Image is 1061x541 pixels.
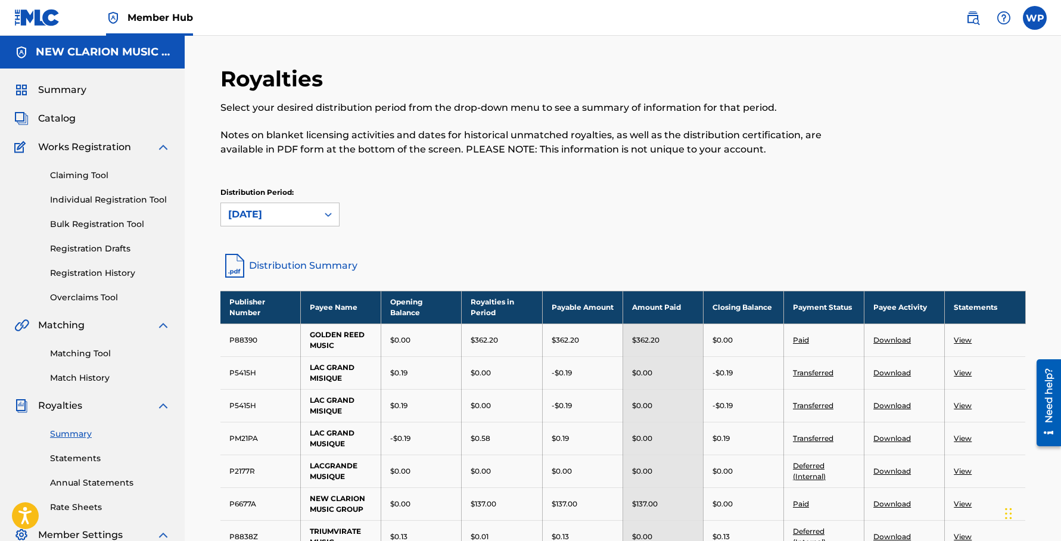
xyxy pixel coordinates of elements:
a: Download [873,335,911,344]
p: $0.00 [390,466,410,477]
p: $0.19 [390,400,407,411]
img: MLC Logo [14,9,60,26]
span: Royalties [38,399,82,413]
a: View [954,499,972,508]
div: Help [992,6,1016,30]
p: $0.00 [632,400,652,411]
td: NEW CLARION MUSIC GROUP [301,487,381,520]
span: Works Registration [38,140,131,154]
iframe: Chat Widget [1001,484,1061,541]
a: Rate Sheets [50,501,170,514]
a: View [954,434,972,443]
th: Opening Balance [381,291,462,324]
a: Paid [793,335,809,344]
p: $0.00 [712,499,733,509]
td: PM21PA [220,422,301,455]
img: help [997,11,1011,25]
a: CatalogCatalog [14,111,76,126]
a: Public Search [961,6,985,30]
p: $0.00 [632,368,652,378]
a: Download [873,499,911,508]
p: $137.00 [471,499,496,509]
span: Summary [38,83,86,97]
div: [DATE] [228,207,310,222]
p: $0.00 [712,466,733,477]
p: -$0.19 [552,368,572,378]
a: SummarySummary [14,83,86,97]
a: Match History [50,372,170,384]
p: $137.00 [632,499,658,509]
p: -$0.19 [712,400,733,411]
a: Download [873,467,911,475]
a: View [954,532,972,541]
th: Payee Name [301,291,381,324]
a: Overclaims Tool [50,291,170,304]
div: User Menu [1023,6,1047,30]
td: P88390 [220,324,301,356]
img: Summary [14,83,29,97]
a: View [954,368,972,377]
img: distribution-summary-pdf [220,251,249,280]
a: Matching Tool [50,347,170,360]
p: Select your desired distribution period from the drop-down menu to see a summary of information f... [220,101,841,115]
a: Statements [50,452,170,465]
h5: NEW CLARION MUSIC GROUP [36,45,170,59]
p: $0.58 [471,433,490,444]
p: Distribution Period: [220,187,340,198]
a: Summary [50,428,170,440]
p: $362.20 [471,335,498,346]
a: Transferred [793,368,833,377]
a: Bulk Registration Tool [50,218,170,231]
a: Deferred (Internal) [793,461,826,481]
th: Statements [945,291,1025,324]
p: $0.00 [390,335,410,346]
td: LAC GRAND MUSIQUE [301,422,381,455]
td: LAC GRAND MISIQUE [301,356,381,389]
a: Transferred [793,434,833,443]
img: expand [156,140,170,154]
a: Annual Statements [50,477,170,489]
th: Publisher Number [220,291,301,324]
p: $0.00 [471,400,491,411]
a: View [954,467,972,475]
img: Works Registration [14,140,30,154]
p: $137.00 [552,499,577,509]
p: $0.00 [632,433,652,444]
img: search [966,11,980,25]
img: Royalties [14,399,29,413]
img: Catalog [14,111,29,126]
th: Payment Status [783,291,864,324]
td: LACGRANDE MUSIQUE [301,455,381,487]
p: $362.20 [552,335,579,346]
img: expand [156,399,170,413]
a: Claiming Tool [50,169,170,182]
td: P2177R [220,455,301,487]
p: -$0.19 [552,400,572,411]
a: Distribution Summary [220,251,1026,280]
th: Amount Paid [623,291,703,324]
td: GOLDEN REED MUSIC [301,324,381,356]
img: Accounts [14,45,29,60]
p: $0.00 [552,466,572,477]
a: View [954,401,972,410]
a: Download [873,434,911,443]
p: $0.19 [552,433,569,444]
img: Top Rightsholder [106,11,120,25]
a: Download [873,401,911,410]
p: Notes on blanket licensing activities and dates for historical unmatched royalties, as well as th... [220,128,841,157]
p: -$0.19 [712,368,733,378]
p: $0.00 [471,466,491,477]
a: Transferred [793,401,833,410]
h2: Royalties [220,66,329,92]
td: P6677A [220,487,301,520]
span: Matching [38,318,85,332]
span: Catalog [38,111,76,126]
p: $0.19 [712,433,730,444]
p: $0.00 [390,499,410,509]
th: Payee Activity [864,291,945,324]
div: Drag [1005,496,1012,531]
a: Paid [793,499,809,508]
img: Matching [14,318,29,332]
